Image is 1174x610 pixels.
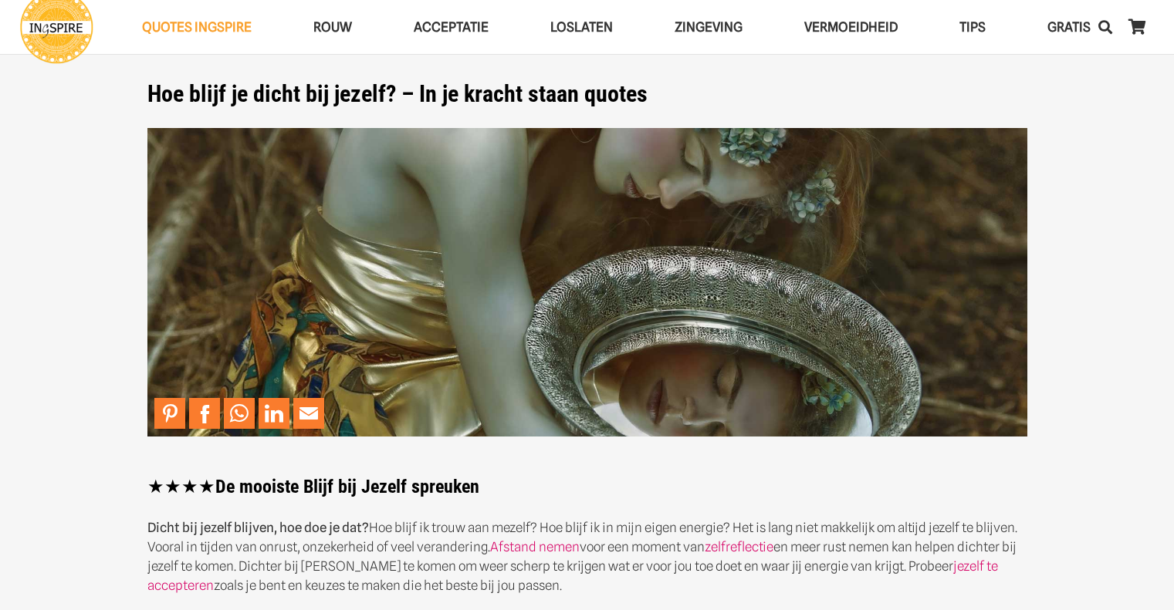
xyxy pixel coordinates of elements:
a: GRATISGRATIS Menu [1017,8,1122,47]
a: Mail to Email This [293,398,324,429]
img: Blijf bij jezelf spreuken en wijsheden van ingspire [147,128,1027,437]
span: QUOTES INGSPIRE [142,19,252,35]
span: VERMOEIDHEID [804,19,898,35]
strong: Dicht bij jezelf blijven, hoe doe je dat? [147,520,369,535]
a: AcceptatieAcceptatie Menu [383,8,519,47]
p: Hoe blijf ik trouw aan mezelf? Hoe blijf ik in mijn eigen energie? Het is lang niet makkelijk om ... [147,518,1027,595]
a: Share to WhatsApp [224,398,255,429]
h1: Hoe blijf je dicht bij jezelf? – In je kracht staan quotes [147,80,1027,108]
li: Pinterest [154,398,189,429]
h2: ★★★★ [147,457,1027,498]
span: Loslaten [550,19,613,35]
span: Acceptatie [414,19,489,35]
a: Share to LinkedIn [259,398,289,429]
span: GRATIS [1047,19,1091,35]
a: ROUWROUW Menu [283,8,383,47]
span: TIPS [959,19,986,35]
li: Facebook [189,398,224,429]
li: Email This [293,398,328,429]
li: WhatsApp [224,398,259,429]
a: ZingevingZingeving Menu [644,8,773,47]
a: jezelf te accepteren [147,558,998,593]
a: TIPSTIPS Menu [929,8,1017,47]
a: zelfreflectie [705,539,773,554]
a: Zoeken [1090,8,1121,46]
a: Share to Facebook [189,398,220,429]
a: Pin to Pinterest [154,398,185,429]
span: ROUW [313,19,352,35]
span: Zingeving [675,19,743,35]
a: VERMOEIDHEIDVERMOEIDHEID Menu [773,8,929,47]
li: LinkedIn [259,398,293,429]
strong: De mooiste Blijf bij Jezelf spreuken [215,476,479,497]
a: Afstand nemen [490,539,580,554]
a: QUOTES INGSPIREQUOTES INGSPIRE Menu [111,8,283,47]
a: LoslatenLoslaten Menu [519,8,644,47]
